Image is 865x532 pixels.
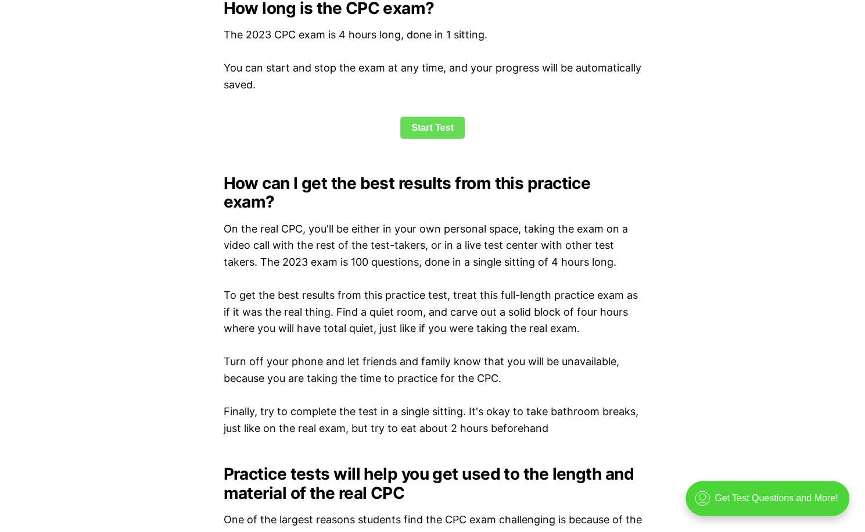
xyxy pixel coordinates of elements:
h2: Practice tests will help you get used to the length and material of the real CPC [224,465,642,502]
p: To get the best results from this practice test, treat this full-length practice exam as if it wa... [224,287,642,337]
p: You can start and stop the exam at any time, and your progress will be automatically saved. [224,60,642,94]
p: Turn off your phone and let friends and family know that you will be unavailable, because you are... [224,354,642,387]
p: Finally, try to complete the test in a single sitting. It's okay to take bathroom breaks, just li... [224,404,642,437]
h2: How can I get the best results from this practice exam? [224,174,642,211]
p: The 2023 CPC exam is 4 hours long, done in 1 sitting. [224,27,642,44]
a: Start Test [400,117,465,139]
p: On the real CPC, you'll be either in your own personal space, taking the exam on a video call wit... [224,221,642,271]
iframe: portal-trigger [676,475,865,532]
